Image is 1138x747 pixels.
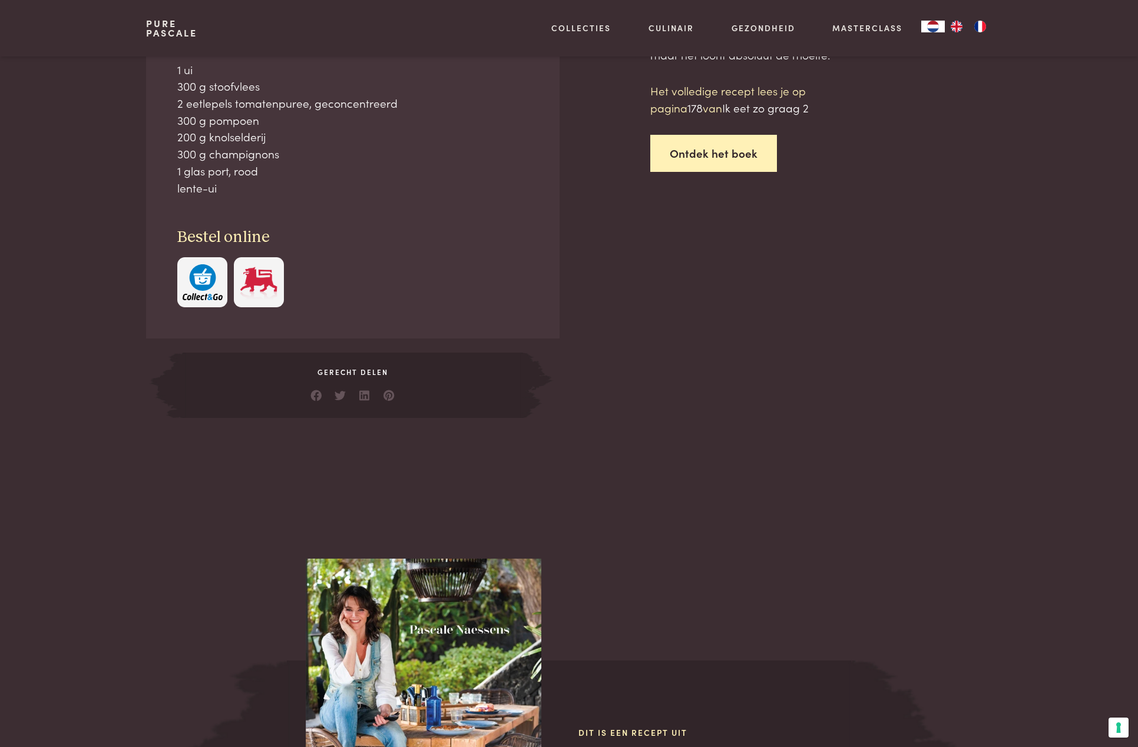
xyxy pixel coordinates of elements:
a: NL [921,21,945,32]
a: Masterclass [832,22,902,34]
div: 200 g knolselderij [177,128,528,145]
span: Dit is een recept uit [578,726,851,739]
a: FR [968,21,992,32]
img: c308188babc36a3a401bcb5cb7e020f4d5ab42f7cacd8327e500463a43eeb86c.svg [183,264,223,300]
div: 300 g stoofvlees [177,78,528,95]
div: 300 g pompoen [177,112,528,129]
p: Het volledige recept lees je op pagina van [650,82,851,116]
span: Ik eet zo graag 2 [722,99,809,115]
a: Gezondheid [732,22,795,34]
div: 300 g champignons [177,145,528,162]
div: 1 glas port, rood [177,162,528,180]
div: 1 ui [177,61,528,78]
span: 178 [687,99,703,115]
ul: Language list [945,21,992,32]
aside: Language selected: Nederlands [921,21,992,32]
button: Uw voorkeuren voor toestemming voor trackingtechnologieën [1109,718,1129,738]
a: Culinair [649,22,694,34]
span: Gerecht delen [183,367,523,377]
a: EN [945,21,968,32]
a: Ontdek het boek [650,135,777,172]
a: PurePascale [146,19,197,38]
img: Delhaize [239,264,279,300]
div: 2 eetlepels tomatenpuree, geconcentreerd [177,95,528,112]
div: Language [921,21,945,32]
a: Collecties [551,22,611,34]
div: lente-ui [177,180,528,197]
h3: Bestel online [177,227,528,248]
